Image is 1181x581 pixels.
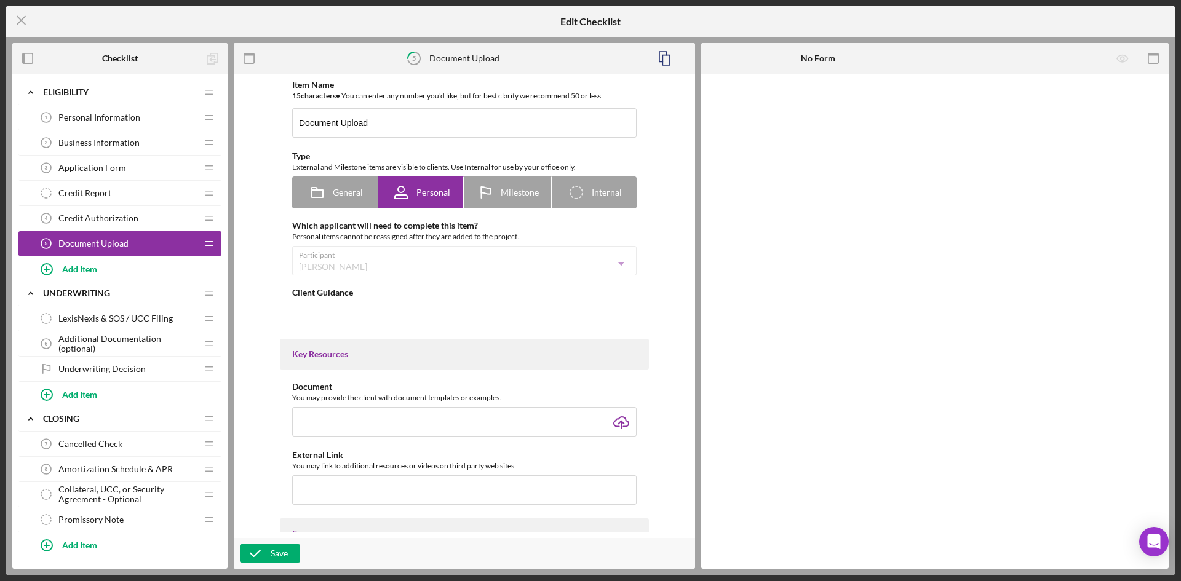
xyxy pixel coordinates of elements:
div: External and Milestone items are visible to clients. Use Internal for use by your office only. [292,161,637,173]
div: Client Guidance [292,288,637,298]
tspan: 2 [45,140,48,146]
span: Additional Documentation (optional) [58,334,197,354]
div: Open Intercom Messenger [1139,527,1169,556]
div: Eligibility [43,87,197,97]
span: Promissory Note [58,515,124,524]
span: Underwriting Decision [58,364,146,374]
button: Save [240,544,300,563]
div: Add Item [62,382,97,406]
button: Add Item [31,382,221,406]
div: Closing [43,414,197,424]
div: Personal items cannot be reassigned after they are added to the project. [292,231,637,243]
span: Milestone [501,188,539,197]
span: Internal [592,188,622,197]
div: Item Name [292,80,637,90]
b: 15 character s • [292,91,340,100]
span: Business Information [58,138,140,148]
span: Application Form [58,163,126,173]
div: Underwriting [43,288,197,298]
div: Key Resources [292,349,637,359]
span: Personal [416,188,450,197]
div: Type [292,151,637,161]
div: Which applicant will need to complete this item? [292,221,637,231]
tspan: 3 [45,165,48,171]
tspan: 1 [45,114,48,121]
span: Personal Information [58,113,140,122]
b: Checklist [102,53,138,63]
h5: Edit Checklist [560,16,621,27]
span: General [333,188,363,197]
b: No Form [801,53,835,63]
span: Credit Authorization [58,213,138,223]
div: External Link [292,450,637,460]
div: Forms [292,529,637,539]
div: Save [271,544,288,563]
button: Add Item [31,532,221,557]
tspan: 5 [412,54,416,62]
div: You may link to additional resources or videos on third party web sites. [292,460,637,472]
div: Add Item [62,533,97,556]
tspan: 4 [45,215,48,221]
tspan: 8 [45,466,48,472]
div: Document [292,382,637,392]
tspan: 5 [45,240,48,247]
span: Collateral, UCC, or Security Agreement - Optional [58,484,197,504]
div: Add Item [62,257,97,280]
span: Cancelled Check [58,439,122,449]
tspan: 6 [45,341,48,347]
tspan: 7 [45,441,48,447]
span: Document Upload [58,239,129,248]
div: Document Upload [429,53,499,63]
div: You can enter any number you'd like, but for best clarity we recommend 50 or less. [292,90,637,102]
span: Credit Report [58,188,111,198]
span: LexisNexis & SOS / UCC Filing [58,314,173,323]
div: You may provide the client with document templates or examples. [292,392,637,404]
span: Amortization Schedule & APR [58,464,173,474]
button: Add Item [31,256,221,281]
